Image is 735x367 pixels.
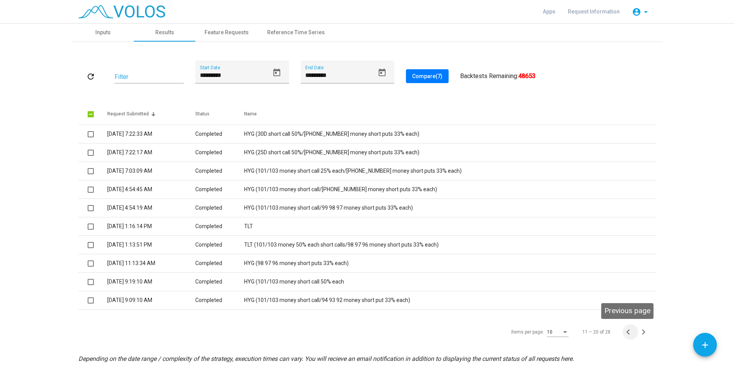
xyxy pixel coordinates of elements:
button: Add icon [693,333,717,357]
td: HYG (25D short call 50%/[PHONE_NUMBER] money short puts 33% each) [244,143,657,162]
td: Completed [195,254,244,273]
td: TLT [244,217,657,236]
td: HYG (101/103 money short call 25% each/[PHONE_NUMBER] money short puts 33% each) [244,162,657,180]
td: HYG (101/103 money short call/99 98 97 money short puts 33% each) [244,199,657,217]
div: Reference Time Series [267,28,325,37]
td: HYG (101/103 money short call/[PHONE_NUMBER] money short puts 33% each) [244,180,657,199]
mat-icon: refresh [86,72,95,81]
div: Name [244,110,647,117]
td: [DATE] 7:22:33 AM [107,125,195,143]
mat-icon: arrow_drop_down [641,7,650,17]
button: Compare(7) [406,69,449,83]
div: Status [195,110,244,117]
td: Completed [195,236,244,254]
td: HYG (98 97 96 money short puts 33% each) [244,254,657,273]
button: Open calendar [269,65,284,80]
td: Completed [195,217,244,236]
div: Backtests Remaining: [460,72,535,81]
td: [DATE] 7:03:09 AM [107,162,195,180]
td: [DATE] 4:54:19 AM [107,199,195,217]
td: [DATE] 1:13:51 PM [107,236,195,254]
td: HYG (101/103 money short call/94 93 92 money short put 33% each) [244,291,657,310]
td: [DATE] 7:22:17 AM [107,143,195,162]
button: Next page [638,324,654,340]
span: Request Information [568,8,620,15]
td: Completed [195,291,244,310]
mat-select: Items per page: [547,330,569,335]
td: [DATE] 11:13:34 AM [107,254,195,273]
button: Previous page [623,324,638,340]
td: [DATE] 9:19:10 AM [107,273,195,291]
td: Completed [195,143,244,162]
div: Request Submitted [107,110,149,117]
a: Apps [537,5,562,18]
td: HYG (101/103 money short call 50% each [244,273,657,291]
td: [DATE] 1:16:14 PM [107,217,195,236]
td: Completed [195,273,244,291]
button: Open calendar [374,65,390,80]
div: Items per page: [511,329,544,335]
a: Request Information [562,5,626,18]
span: Compare (7) [412,73,442,79]
td: HYG (30D short call 50%/[PHONE_NUMBER] money short puts 33% each) [244,125,657,143]
td: TLT (101/103 money 50% each short calls/98 97 96 money short puts 33% each) [244,236,657,254]
td: Completed [195,180,244,199]
mat-icon: account_circle [632,7,641,17]
td: [DATE] 9:09:10 AM [107,291,195,310]
td: Completed [195,125,244,143]
span: 10 [547,329,552,335]
td: [DATE] 4:54:45 AM [107,180,195,199]
i: Depending on the date range / complexity of the strategy, execution times can vary. You will reci... [78,355,574,362]
td: Completed [195,162,244,180]
div: Status [195,110,210,117]
div: 11 – 20 of 28 [582,329,610,335]
div: Request Submitted [107,110,195,117]
div: Inputs [95,28,111,37]
b: 48653 [518,72,535,80]
div: Feature Requests [205,28,249,37]
div: Results [155,28,174,37]
mat-icon: add [700,340,710,350]
div: Name [244,110,257,117]
span: Apps [543,8,555,15]
td: Completed [195,199,244,217]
